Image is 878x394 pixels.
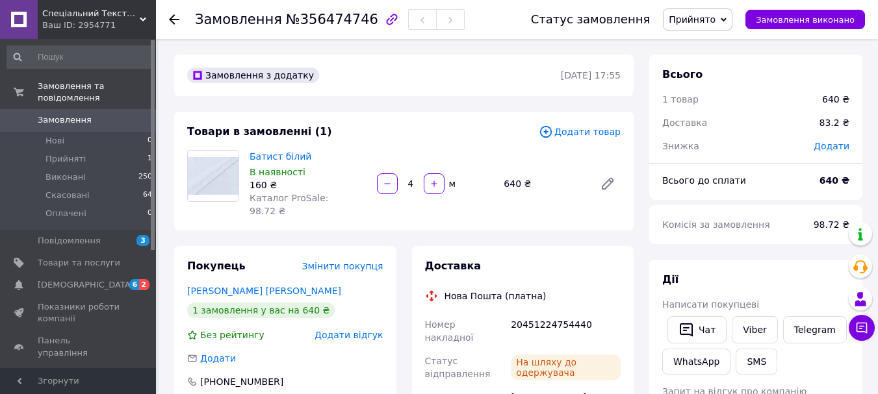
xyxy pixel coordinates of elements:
span: 0 [148,208,152,219]
a: Viber [732,316,777,343]
span: Знижка [662,141,699,151]
span: 64 [143,190,152,201]
span: Прийнято [669,14,716,25]
div: Нова Пошта (платна) [441,289,550,302]
input: Пошук [6,45,153,69]
span: Доставка [662,117,707,128]
span: Додати відгук [315,330,383,340]
span: Замовлення та повідомлення [38,80,156,104]
span: Всього до сплати [662,175,746,186]
span: №356474746 [286,12,378,27]
a: Батист білий [250,151,311,162]
span: 1 товар [662,94,699,105]
span: Товари в замовленні (1) [187,125,332,138]
span: Виконані [45,171,86,183]
div: 640 ₴ [498,175,589,193]
span: Комісія за замовлення [662,219,770,230]
div: На шляху до одержувача [511,354,621,380]
span: Панель управління [38,335,120,358]
button: Замовлення виконано [745,10,865,29]
span: Замовлення [195,12,282,27]
span: 2 [139,279,149,290]
span: Повідомлення [38,235,101,247]
span: Спеціальний Текстиль [42,8,140,19]
span: 98.72 ₴ [814,219,849,230]
div: м [446,177,457,190]
span: [DEMOGRAPHIC_DATA] [38,279,134,291]
span: Написати покупцеві [662,299,759,310]
span: 3 [136,235,149,246]
span: Замовлення виконано [756,15,855,25]
span: 250 [138,171,152,183]
span: Скасовані [45,190,90,201]
div: 1 замовлення у вас на 640 ₴ [187,302,335,318]
a: Редагувати [595,171,621,197]
div: [PHONE_NUMBER] [199,375,285,388]
span: Показники роботи компанії [38,301,120,325]
time: [DATE] 17:55 [561,70,621,80]
span: Статус відправлення [425,356,491,379]
span: Без рейтингу [200,330,265,340]
span: Доставка [425,260,482,272]
img: Батист білий [188,157,239,195]
button: SMS [736,349,777,375]
a: [PERSON_NAME] [PERSON_NAME] [187,286,341,296]
a: WhatsApp [662,349,730,375]
span: Нові [45,135,64,147]
span: Додати [814,141,849,151]
span: Оплачені [45,208,86,219]
div: 640 ₴ [822,93,849,106]
span: Номер накладної [425,319,474,343]
span: 0 [148,135,152,147]
div: 160 ₴ [250,179,367,191]
span: В наявності [250,167,305,177]
button: Чат з покупцем [849,315,875,341]
span: Замовлення [38,114,92,126]
span: 6 [129,279,140,290]
span: Товари та послуги [38,257,120,269]
div: Ваш ID: 2954771 [42,19,156,31]
button: Чат [667,316,727,343]
div: Повернутися назад [169,13,179,26]
span: Каталог ProSale: 98.72 ₴ [250,193,328,216]
div: Замовлення з додатку [187,68,319,83]
span: Прийняті [45,153,86,165]
span: Додати [200,353,236,363]
span: Змінити покупця [302,261,383,271]
span: Додати товар [539,125,621,139]
b: 640 ₴ [820,175,849,186]
div: Статус замовлення [531,13,651,26]
span: Всього [662,68,703,80]
span: 1 [148,153,152,165]
div: 83.2 ₴ [812,108,857,137]
div: 20451224754440 [508,313,623,349]
span: Дії [662,273,678,286]
span: Покупець [187,260,246,272]
a: Telegram [783,316,847,343]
